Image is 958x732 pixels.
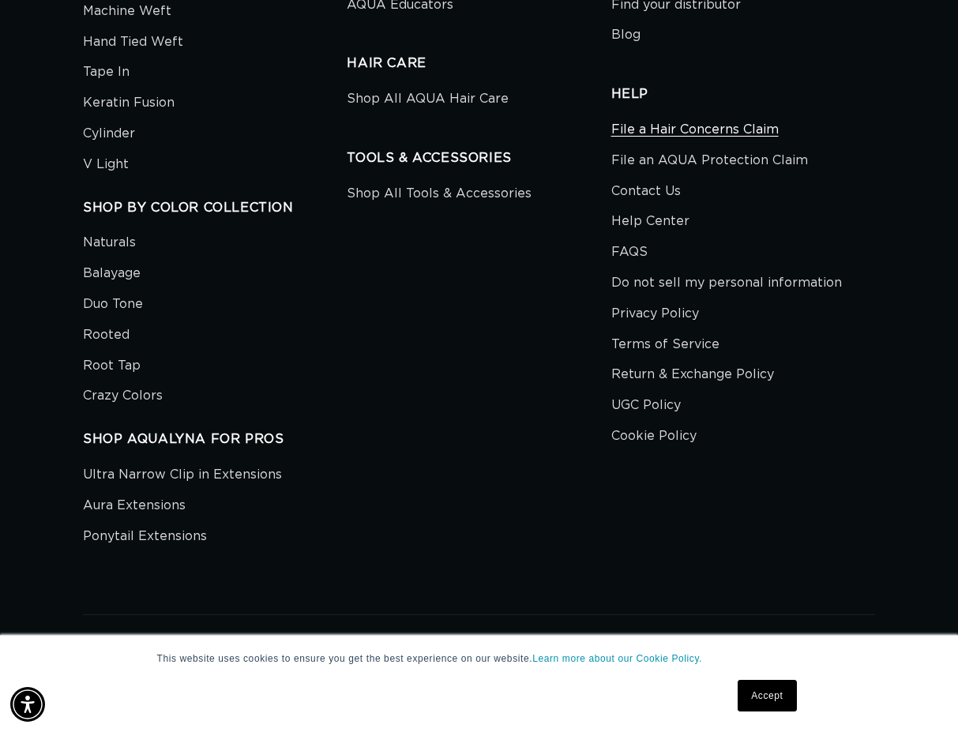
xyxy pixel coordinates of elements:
[83,88,175,118] a: Keratin Fusion
[532,653,702,664] a: Learn more about our Cookie Policy.
[83,289,143,320] a: Duo Tone
[347,150,610,167] h2: TOOLS & ACCESSORIES
[83,521,207,552] a: Ponytail Extensions
[611,237,648,268] a: FAQS
[611,176,681,207] a: Contact Us
[83,258,141,289] a: Balayage
[83,149,129,180] a: V Light
[611,268,842,298] a: Do not sell my personal information
[611,421,697,452] a: Cookie Policy
[83,57,130,88] a: Tape In
[611,206,689,237] a: Help Center
[83,320,130,351] a: Rooted
[611,298,699,329] a: Privacy Policy
[611,118,779,145] a: File a Hair Concerns Claim
[83,381,163,411] a: Crazy Colors
[83,351,141,381] a: Root Tap
[83,431,347,448] h2: SHOP AQUALYNA FOR PROS
[611,390,681,421] a: UGC Policy
[347,55,610,72] h2: HAIR CARE
[83,27,183,58] a: Hand Tied Weft
[157,651,802,666] p: This website uses cookies to ensure you get the best experience on our website.
[611,145,808,176] a: File an AQUA Protection Claim
[347,182,532,209] a: Shop All Tools & Accessories
[611,20,641,51] a: Blog
[611,86,875,103] h2: HELP
[10,687,45,722] div: Accessibility Menu
[83,118,135,149] a: Cylinder
[83,464,282,490] a: Ultra Narrow Clip in Extensions
[738,680,796,711] a: Accept
[611,329,719,360] a: Terms of Service
[83,200,347,216] h2: SHOP BY COLOR COLLECTION
[347,88,509,114] a: Shop All AQUA Hair Care
[611,359,774,390] a: Return & Exchange Policy
[83,490,186,521] a: Aura Extensions
[83,231,136,258] a: Naturals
